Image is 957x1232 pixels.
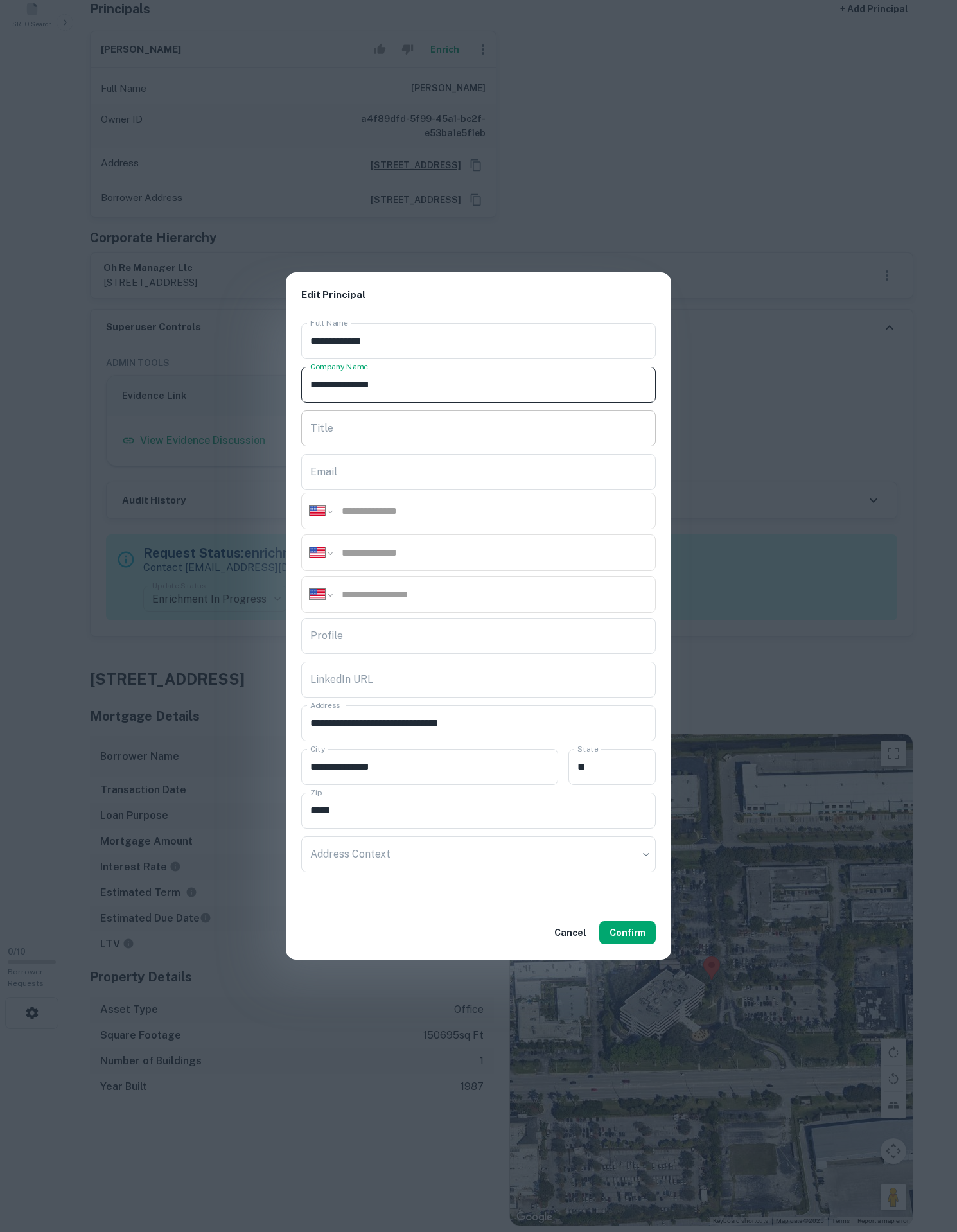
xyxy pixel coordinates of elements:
button: Cancel [549,921,592,944]
label: Company Name [310,361,368,372]
button: Confirm [599,921,656,944]
label: Address [310,700,340,710]
label: Zip [310,787,322,798]
iframe: Chat Widget [893,1129,957,1191]
label: Full Name [310,317,348,328]
label: State [577,743,598,754]
label: City [310,743,325,754]
div: ​ [301,836,656,872]
h2: Edit Principal [286,272,671,318]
